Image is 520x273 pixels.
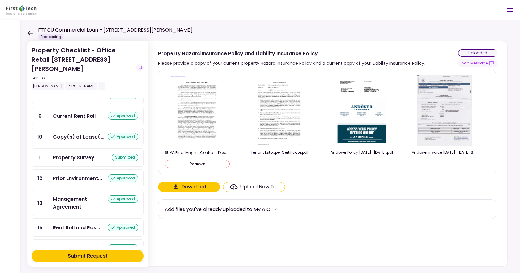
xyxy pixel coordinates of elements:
[53,195,108,211] div: Management Agreement
[32,218,144,237] a: 15Rent Roll and Past Due Affidavitapproved
[412,150,477,155] div: Andover invoice 8.7.25-8.7.26 $4,589.51.pdf
[98,82,105,90] div: +1
[165,205,271,213] div: Add files you've already uploaded to My AIO
[32,149,48,166] div: 11
[165,150,230,156] div: SUVA Final Mngmt Contract Executed 10.14.25.pdf
[32,240,48,257] div: 16
[240,183,279,191] div: Upload New File
[32,169,144,187] a: 12Prior Environmental Phase I and/or Phase IIapproved
[68,252,108,260] div: Submit Request
[53,154,94,161] div: Property Survey
[329,150,394,155] div: Andover Policy 8.7.25-8.7.26.pdf
[148,41,508,267] div: Property Hazard Insurance Policy and Liability Insurance PolicyPlease provide a copy of your curr...
[53,224,100,231] div: Rent Roll and Past Due Affidavit
[223,182,285,192] span: Click here to upload the required document
[458,49,497,57] div: uploaded
[108,133,138,140] div: approved
[158,59,425,67] div: Please provide a copy of your current property Hazard Insurance Policy and a current copy of your...
[458,59,497,67] button: show-messages
[32,170,48,187] div: 12
[32,250,144,262] button: Submit Request
[32,46,134,90] div: Property Checklist - Office Retail [STREET_ADDRESS][PERSON_NAME]
[158,182,220,192] button: Click here to download the document
[32,219,48,236] div: 15
[247,150,312,155] div: Tenant Estoppel Certificate.pdf
[38,34,64,40] div: Processing
[112,154,138,161] div: submitted
[53,174,102,182] div: Prior Environmental Phase I and/or Phase II
[503,2,518,17] button: Open menu
[53,244,92,252] div: 1031 Statement
[108,224,138,231] div: approved
[65,82,97,90] div: [PERSON_NAME]
[32,75,134,81] div: Sent to:
[32,190,144,216] a: 13Management Agreementapproved
[6,5,37,15] img: Partner icon
[53,112,96,120] div: Current Rent Roll
[108,174,138,182] div: approved
[108,195,138,203] div: approved
[38,26,193,34] h1: FTFCU Commercial Loan - [STREET_ADDRESS][PERSON_NAME]
[32,239,144,258] a: 161031 Statementapproved
[32,190,48,216] div: 13
[32,82,64,90] div: [PERSON_NAME]
[108,112,138,120] div: approved
[271,205,280,214] button: more
[136,64,144,72] button: show-messages
[32,128,144,146] a: 10Copy(s) of Lease(s) and Amendment(s)approved
[108,244,138,252] div: approved
[165,160,230,168] button: Remove
[53,133,104,141] div: Copy(s) of Lease(s) and Amendment(s)
[32,107,144,125] a: 9Current Rent Rollapproved
[32,148,144,167] a: 11Property Surveysubmitted
[32,128,48,146] div: 10
[32,107,48,125] div: 9
[158,50,425,57] div: Property Hazard Insurance Policy and Liability Insurance Policy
